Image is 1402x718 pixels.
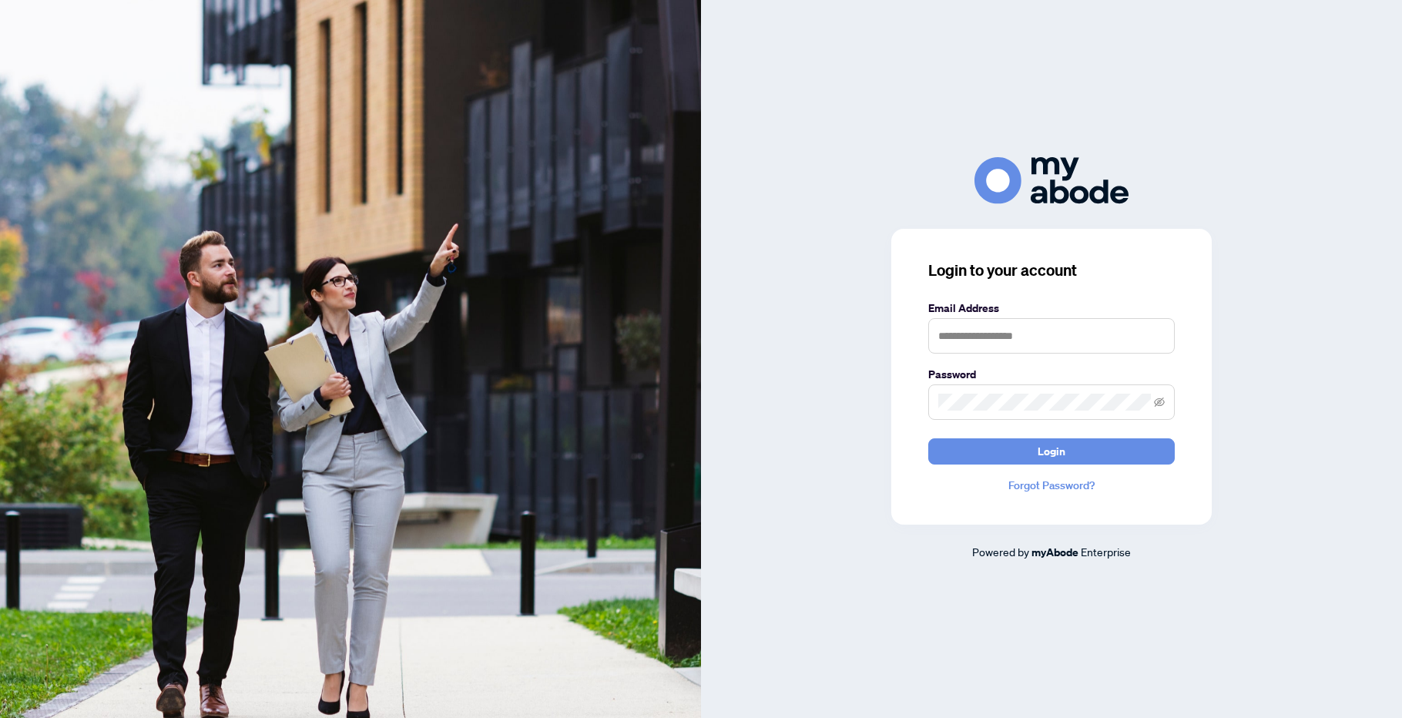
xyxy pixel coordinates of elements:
label: Password [928,366,1175,383]
button: Login [928,438,1175,465]
img: ma-logo [974,157,1129,204]
h3: Login to your account [928,260,1175,281]
span: eye-invisible [1154,397,1165,408]
a: myAbode [1031,544,1078,561]
span: Powered by [972,545,1029,559]
label: Email Address [928,300,1175,317]
a: Forgot Password? [928,477,1175,494]
span: Enterprise [1081,545,1131,559]
span: Login [1038,439,1065,464]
